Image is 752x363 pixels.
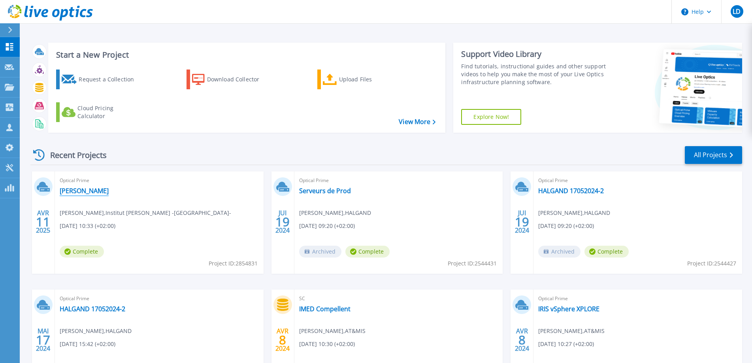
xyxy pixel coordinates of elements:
[339,71,402,87] div: Upload Files
[207,71,270,87] div: Download Collector
[60,209,231,217] span: [PERSON_NAME] , Institut [PERSON_NAME] -[GEOGRAPHIC_DATA]-
[448,259,497,268] span: Project ID: 2544431
[538,209,610,217] span: [PERSON_NAME] , HALGAND
[461,62,608,86] div: Find tutorials, instructional guides and other support videos to help you make the most of your L...
[399,118,435,126] a: View More
[56,51,435,59] h3: Start a New Project
[733,8,741,15] span: LD
[538,246,580,258] span: Archived
[538,305,599,313] a: IRIS vSphere XPLORE
[538,327,605,335] span: [PERSON_NAME] , AT&MIS
[515,218,529,225] span: 19
[279,337,286,343] span: 8
[60,222,115,230] span: [DATE] 10:33 (+02:00)
[299,187,351,195] a: Serveurs de Prod
[538,222,594,230] span: [DATE] 09:20 (+02:00)
[209,259,258,268] span: Project ID: 2854831
[538,340,594,348] span: [DATE] 10:27 (+02:00)
[275,218,290,225] span: 19
[60,305,125,313] a: HALGAND 17052024-2
[518,337,526,343] span: 8
[275,325,290,354] div: AVR 2024
[56,102,144,122] a: Cloud Pricing Calculator
[79,71,142,87] div: Request a Collection
[60,187,109,195] a: [PERSON_NAME]
[299,305,351,313] a: IMED Compellent
[515,207,530,236] div: JUI 2024
[299,209,371,217] span: [PERSON_NAME] , HALGAND
[77,104,141,120] div: Cloud Pricing Calculator
[461,49,608,59] div: Support Video Library
[56,70,144,89] a: Request a Collection
[317,70,405,89] a: Upload Files
[299,222,355,230] span: [DATE] 09:20 (+02:00)
[30,145,117,165] div: Recent Projects
[187,70,275,89] a: Download Collector
[299,246,341,258] span: Archived
[687,259,736,268] span: Project ID: 2544427
[584,246,629,258] span: Complete
[538,176,737,185] span: Optical Prime
[36,337,50,343] span: 17
[299,327,366,335] span: [PERSON_NAME] , AT&MIS
[60,294,259,303] span: Optical Prime
[60,340,115,348] span: [DATE] 15:42 (+02:00)
[515,325,530,354] div: AVR 2024
[60,246,104,258] span: Complete
[345,246,390,258] span: Complete
[685,146,742,164] a: All Projects
[60,176,259,185] span: Optical Prime
[36,218,50,225] span: 11
[461,109,521,125] a: Explore Now!
[36,325,51,354] div: MAI 2024
[60,327,132,335] span: [PERSON_NAME] , HALGAND
[299,294,498,303] span: SC
[538,294,737,303] span: Optical Prime
[299,176,498,185] span: Optical Prime
[36,207,51,236] div: AVR 2025
[538,187,604,195] a: HALGAND 17052024-2
[275,207,290,236] div: JUI 2024
[299,340,355,348] span: [DATE] 10:30 (+02:00)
